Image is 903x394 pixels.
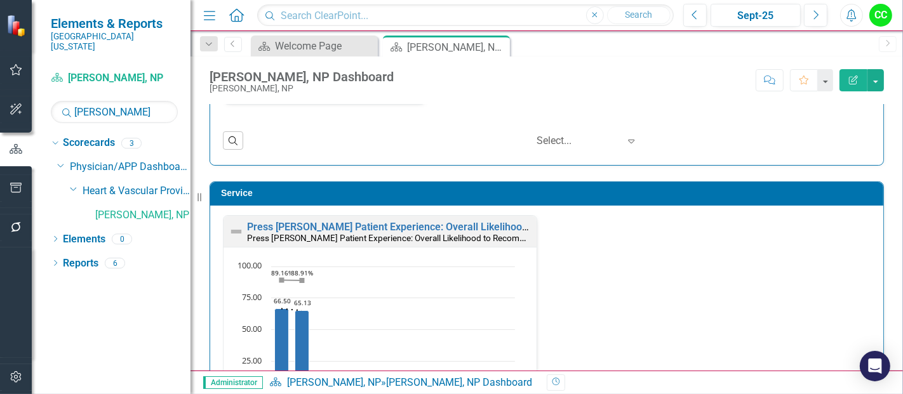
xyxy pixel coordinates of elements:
[269,376,537,390] div: »
[271,268,293,277] text: 89.16%
[295,310,309,393] path: Aug-25, 65.125. Percentile Rank.
[210,70,394,84] div: [PERSON_NAME], NP Dashboard
[210,84,394,93] div: [PERSON_NAME], NP
[203,376,263,389] span: Administrator
[291,268,313,277] text: 88.91%
[242,291,262,303] text: 75.00
[63,232,105,247] a: Elements
[711,4,801,27] button: Sept-25
[237,259,262,271] text: 100.00
[51,101,178,123] input: Search Below...
[247,221,599,233] a: Press [PERSON_NAME] Patient Experience: Overall Likelihood to Recommend
[247,232,542,244] small: Press [PERSON_NAME] Patient Experience: Overall Likelihood to Recommend
[625,10,652,20] span: Search
[386,376,532,388] div: [PERSON_NAME], NP Dashboard
[274,296,291,305] text: 66.50
[407,39,507,55] div: [PERSON_NAME], NP Dashboard
[607,6,671,24] button: Search
[287,376,381,388] a: [PERSON_NAME], NP
[6,15,29,37] img: ClearPoint Strategy
[51,16,178,31] span: Elements & Reports
[242,323,262,334] text: 50.00
[95,208,191,223] a: [PERSON_NAME], NP
[257,4,674,27] input: Search ClearPoint...
[121,138,142,148] div: 3
[83,184,191,199] a: Heart & Vascular Providers
[112,233,132,244] div: 0
[294,298,311,307] text: 65.13
[70,160,191,174] a: Physician/APP Dashboards
[869,4,892,27] button: CC
[275,308,289,393] path: Jul-25, 66.5. Percentile Rank.
[860,351,890,381] div: Open Intercom Messenger
[221,188,877,198] h3: Service
[242,355,262,366] text: 25.00
[51,31,178,52] small: [GEOGRAPHIC_DATA][US_STATE]
[63,256,98,271] a: Reports
[105,258,125,268] div: 6
[300,278,305,283] path: Aug-25, 88.905. Top Box.
[715,8,796,23] div: Sept-25
[63,136,115,150] a: Scorecards
[275,266,506,393] g: Percentile Rank, series 2 of 4. Bar series with 12 bars.
[279,278,284,283] path: Jul-25, 89.1625. Top Box.
[229,224,244,239] img: Not Defined
[254,38,375,54] a: Welcome Page
[51,71,178,86] a: [PERSON_NAME], NP
[279,278,305,284] g: Top Box, series 4 of 4. Line with 12 data points.
[275,38,375,54] div: Welcome Page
